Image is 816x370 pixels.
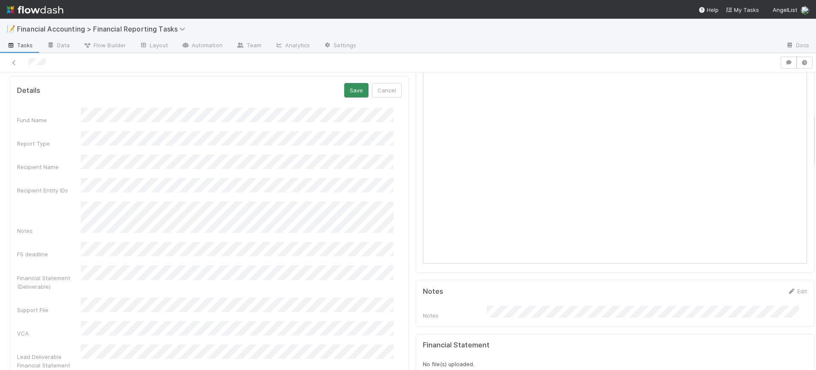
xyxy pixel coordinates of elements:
span: Tasks [7,41,33,49]
div: VCA [17,329,81,338]
div: Support File [17,306,81,314]
a: My Tasks [725,6,759,14]
div: Recipient Entity IDs [17,186,81,195]
span: Flow Builder [83,41,126,49]
div: No file(s) uploaded. [423,341,807,368]
div: Help [698,6,719,14]
span: Financial Accounting > Financial Reporting Tasks [17,25,190,33]
h5: Details [17,86,40,95]
img: logo-inverted-e16ddd16eac7371096b0.svg [7,3,63,17]
a: Edit [787,288,807,295]
a: Flow Builder [76,39,133,53]
span: AngelList [773,6,797,13]
img: avatar_fee1282a-8af6-4c79-b7c7-bf2cfad99775.png [801,6,809,14]
div: Lead Deliverable Financial Statement [17,353,81,370]
a: Docs [779,39,816,53]
a: Layout [133,39,175,53]
span: My Tasks [725,6,759,13]
div: FS deadline [17,250,81,258]
a: Data [40,39,76,53]
button: Save [344,83,368,98]
div: Financial Statement (Deliverable) [17,274,81,291]
a: Settings [317,39,363,53]
div: Fund Name [17,116,81,124]
a: Automation [175,39,229,53]
div: Notes [423,311,487,320]
h5: Notes [423,287,443,296]
div: Report Type [17,139,81,148]
div: Notes [17,227,81,235]
span: 📝 [7,25,15,32]
a: Team [229,39,268,53]
button: Cancel [372,83,402,98]
div: Recipient Name [17,163,81,171]
a: Analytics [268,39,317,53]
h5: Financial Statement [423,341,490,350]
